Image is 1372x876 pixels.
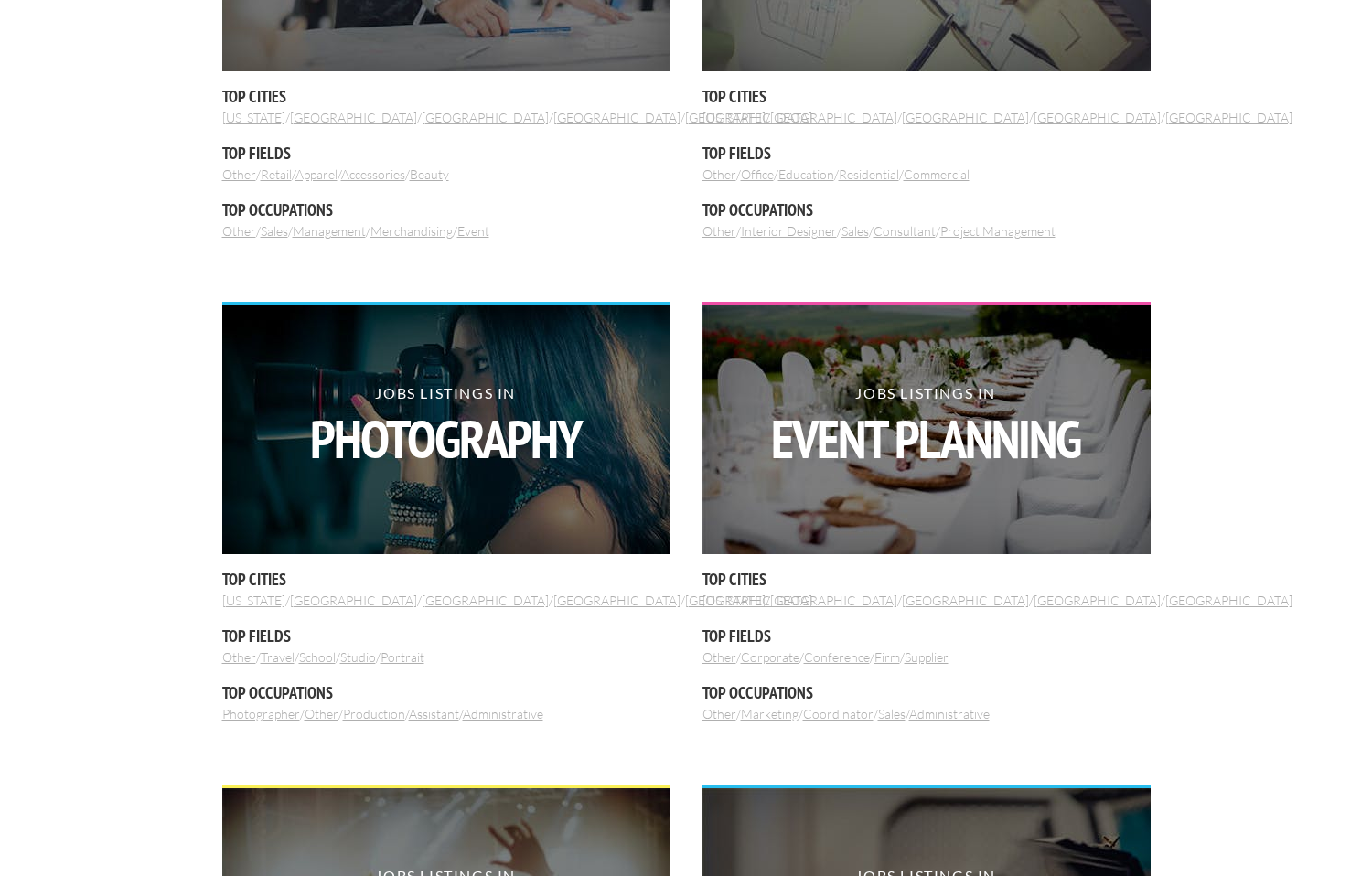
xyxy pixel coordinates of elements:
a: Commercial [904,166,970,182]
a: Management [293,223,366,239]
h5: Top Occupations [702,198,1151,221]
a: Firm [874,649,900,665]
a: Portrait [381,649,424,665]
a: Administrative [463,706,543,721]
a: [GEOGRAPHIC_DATA] [1165,593,1292,608]
a: Administrative [909,706,990,721]
div: / / / / / / / / / / / / [222,302,670,722]
a: Conference [804,649,870,665]
a: [GEOGRAPHIC_DATA] [1034,110,1161,125]
h5: Top Fields [702,625,1151,647]
a: Other [702,223,736,239]
img: event planning photo of long white table with white chairs and place settings [702,305,1151,554]
a: [GEOGRAPHIC_DATA] [553,110,681,125]
a: [GEOGRAPHIC_DATA] [902,110,1029,125]
h5: Top Occupations [222,198,670,221]
a: Other [702,166,736,182]
a: [GEOGRAPHIC_DATA] [770,593,897,608]
a: [US_STATE] [222,110,285,125]
h5: Top Occupations [222,681,670,704]
a: Assistant [409,706,459,721]
h5: Top Fields [222,625,670,647]
a: Other [222,649,256,665]
a: Sales [841,223,869,239]
a: [US_STATE] [702,593,766,608]
a: [GEOGRAPHIC_DATA] [902,593,1029,608]
a: Jobs Listings inEvent Planning [702,302,1151,554]
a: [GEOGRAPHIC_DATA] [422,593,549,608]
a: [GEOGRAPHIC_DATA] [290,110,417,125]
a: Event [457,223,489,239]
a: Jobs Listings inPhotography [222,302,670,554]
a: Consultant [874,223,936,239]
a: Photographer [222,706,300,721]
img: tan girl with dark hair holding a large camera and taking a picture [222,305,670,554]
a: [GEOGRAPHIC_DATA] [685,110,812,125]
a: Other [702,649,736,665]
h2: Jobs Listings in [702,386,1150,465]
a: Apparel [295,166,338,182]
a: Office [741,166,774,182]
a: Coordinator [803,706,874,721]
a: Marketing [741,706,799,721]
a: [GEOGRAPHIC_DATA] [1034,593,1161,608]
a: Other [702,706,736,721]
h5: Top Cities [222,85,670,108]
h5: Top Cities [702,568,1151,591]
a: Accessories [341,166,405,182]
h5: Top Cities [222,568,670,591]
a: Beauty [410,166,449,182]
a: [GEOGRAPHIC_DATA] [1165,110,1292,125]
a: Other [305,706,338,721]
a: [GEOGRAPHIC_DATA] [770,110,897,125]
a: Sales [878,706,906,721]
a: Residential [839,166,899,182]
a: Interior Designer [741,223,837,239]
strong: Event Planning [702,412,1150,465]
h5: Top Fields [702,142,1151,165]
a: [GEOGRAPHIC_DATA] [553,593,681,608]
strong: Photography [221,412,670,465]
a: [GEOGRAPHIC_DATA] [422,110,549,125]
a: [US_STATE] [222,593,285,608]
a: Sales [261,223,288,239]
a: Other [222,223,256,239]
a: Education [778,166,834,182]
div: / / / / / / / / / / / / [702,302,1151,722]
h5: Top Fields [222,142,670,165]
a: [GEOGRAPHIC_DATA] [685,593,812,608]
a: Retail [261,166,292,182]
a: [US_STATE] [702,110,766,125]
a: Other [222,166,256,182]
h5: Top Cities [702,85,1151,108]
a: Travel [261,649,295,665]
a: Production [343,706,405,721]
a: Merchandising [370,223,453,239]
a: Corporate [741,649,799,665]
a: [GEOGRAPHIC_DATA] [290,593,417,608]
a: School [299,649,336,665]
a: Supplier [905,649,949,665]
a: Project Management [940,223,1056,239]
h5: Top Occupations [702,681,1151,704]
a: Studio [340,649,376,665]
h2: Jobs Listings in [221,386,670,465]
